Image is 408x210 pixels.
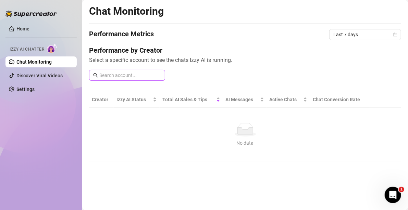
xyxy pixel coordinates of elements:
[89,92,114,108] th: Creator
[399,187,404,192] span: 1
[270,96,302,103] span: Active Chats
[267,92,310,108] th: Active Chats
[114,92,160,108] th: Izzy AI Status
[393,32,397,37] span: calendar
[16,73,63,78] a: Discover Viral Videos
[310,92,370,108] th: Chat Conversion Rate
[10,46,44,53] span: Izzy AI Chatter
[160,92,223,108] th: Total AI Sales & Tips
[16,26,29,31] a: Home
[333,29,397,40] span: Last 7 days
[16,59,52,65] a: Chat Monitoring
[223,92,267,108] th: AI Messages
[93,73,98,78] span: search
[95,139,396,147] div: No data
[116,96,151,103] span: Izzy AI Status
[89,29,154,40] h4: Performance Metrics
[5,10,57,17] img: logo-BBDzfeDw.svg
[99,71,161,79] input: Search account...
[16,87,35,92] a: Settings
[162,96,215,103] span: Total AI Sales & Tips
[385,187,401,203] iframe: Intercom live chat
[89,45,401,55] h4: Performance by Creator
[226,96,259,103] span: AI Messages
[89,5,164,18] h2: Chat Monitoring
[47,43,58,53] img: AI Chatter
[89,56,401,64] span: Select a specific account to see the chats Izzy AI is running.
